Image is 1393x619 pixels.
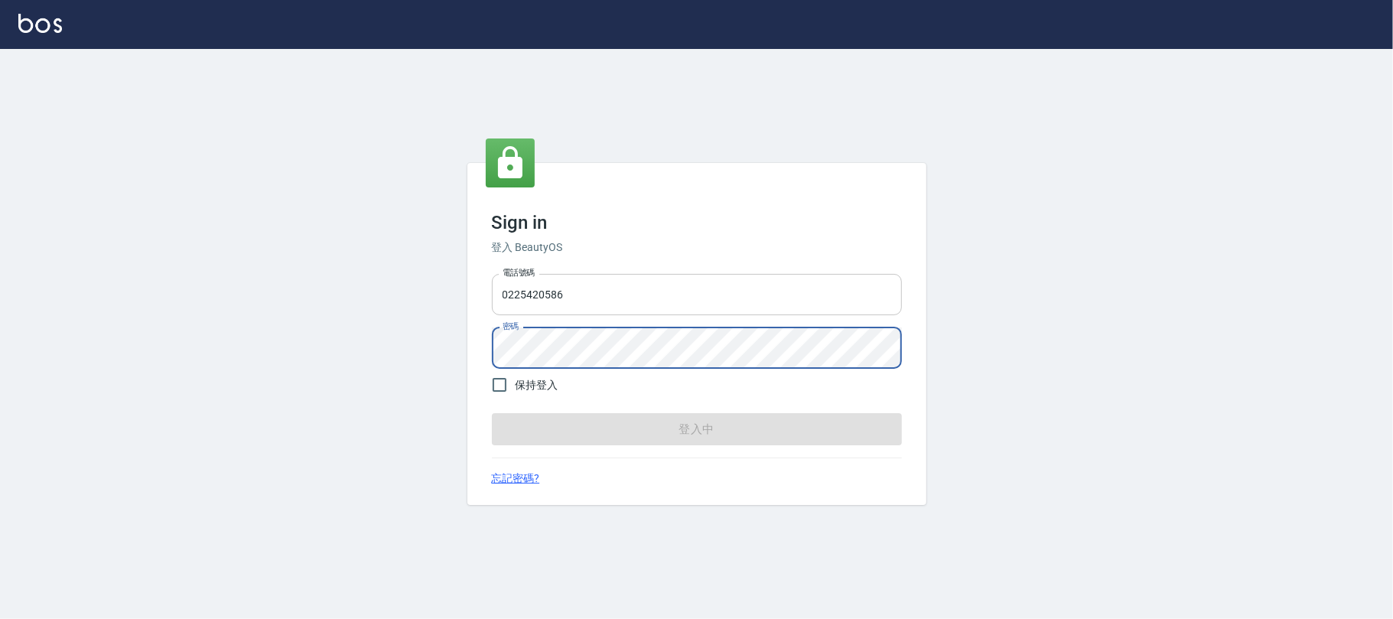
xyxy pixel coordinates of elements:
label: 密碼 [503,321,519,332]
img: Logo [18,14,62,33]
h3: Sign in [492,212,902,233]
h6: 登入 BeautyOS [492,239,902,256]
span: 保持登入 [516,377,558,393]
label: 電話號碼 [503,267,535,279]
a: 忘記密碼? [492,471,540,487]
